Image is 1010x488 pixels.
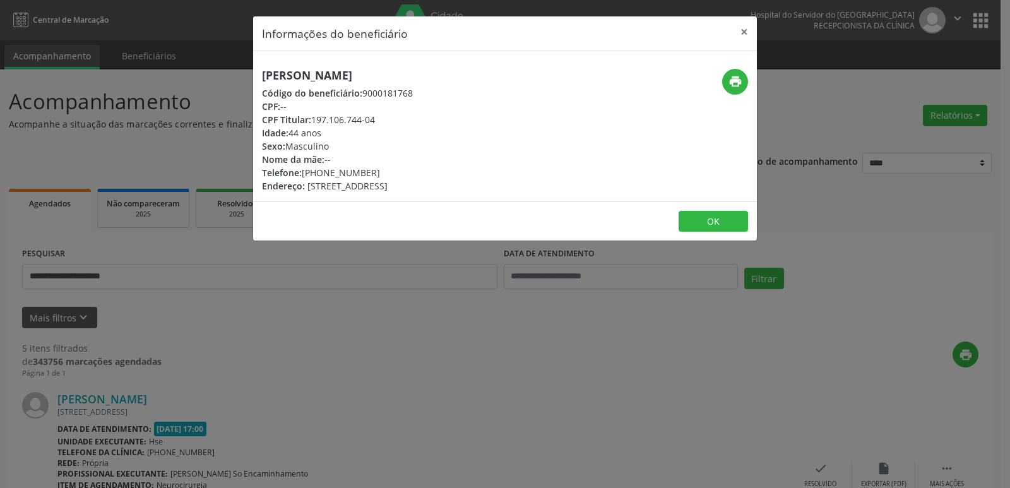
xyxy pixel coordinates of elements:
div: [PHONE_NUMBER] [262,166,413,179]
div: -- [262,153,413,166]
span: Sexo: [262,140,285,152]
button: OK [679,211,748,232]
button: Close [732,16,757,47]
div: 44 anos [262,126,413,140]
i: print [728,74,742,88]
h5: Informações do beneficiário [262,25,408,42]
span: Nome da mãe: [262,153,324,165]
span: CPF Titular: [262,114,311,126]
span: Telefone: [262,167,302,179]
h5: [PERSON_NAME] [262,69,413,82]
div: 197.106.744-04 [262,113,413,126]
span: Código do beneficiário: [262,87,362,99]
button: print [722,69,748,95]
div: -- [262,100,413,113]
span: CPF: [262,100,280,112]
span: Endereço: [262,180,305,192]
div: 9000181768 [262,86,413,100]
span: Idade: [262,127,288,139]
div: Masculino [262,140,413,153]
span: [STREET_ADDRESS] [307,180,388,192]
